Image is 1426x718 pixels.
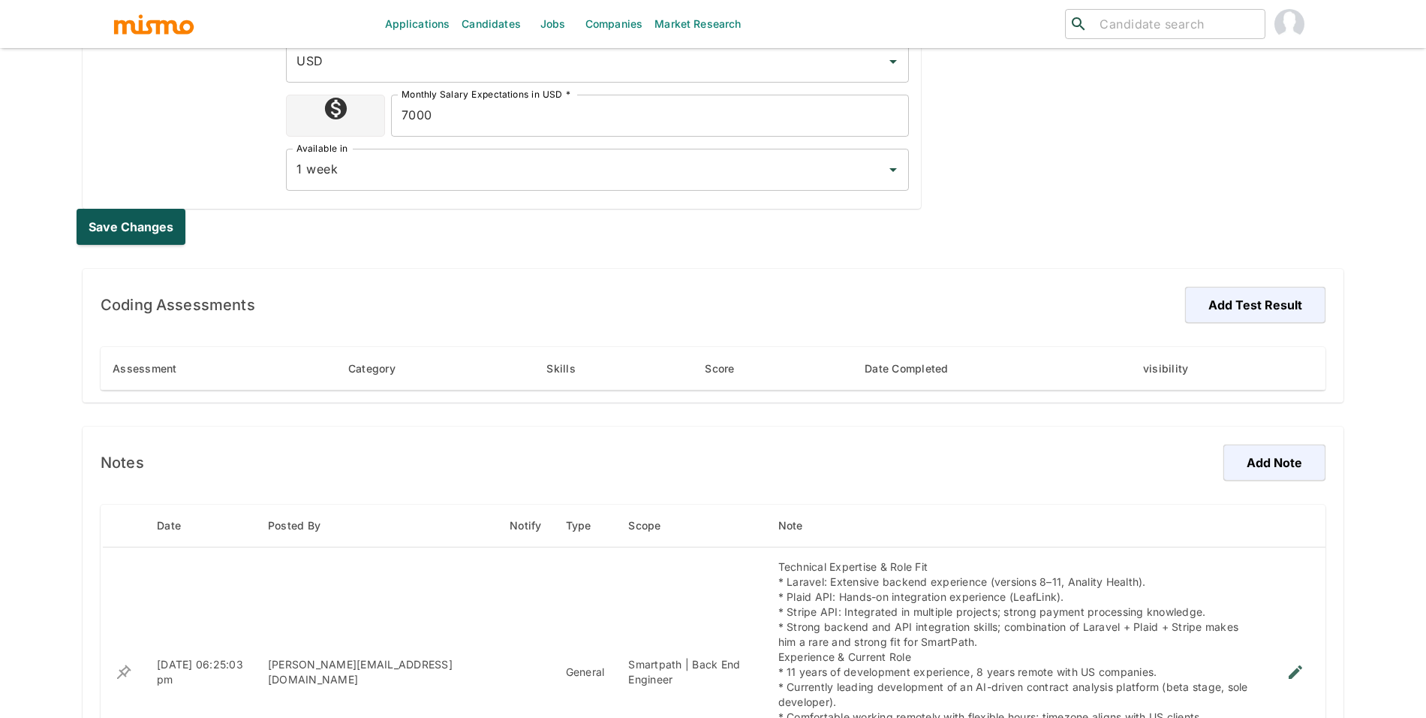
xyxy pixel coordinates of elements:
[296,142,347,155] label: Available in
[766,505,1265,548] th: Note
[113,13,195,35] img: logo
[616,505,766,548] th: Scope
[1274,9,1304,39] img: Maria Lujan Ciommo
[402,88,570,101] label: Monthly Salary Expectations in USD *
[101,293,255,317] h6: Coding Assessments
[101,347,1325,391] table: enhanced table
[883,159,904,180] button: Open
[348,360,415,378] span: Category
[1185,287,1325,323] button: Add Test Result
[1143,360,1208,378] span: visibility
[1223,445,1325,481] button: Add Note
[546,360,595,378] span: Skills
[77,209,185,245] button: Save changes
[883,51,904,72] button: Open
[256,505,498,548] th: Posted By
[101,451,144,475] h6: Notes
[865,360,968,378] span: Date Completed
[498,505,554,548] th: Notify
[145,505,256,548] th: Date
[1094,14,1259,35] input: Candidate search
[554,505,617,548] th: Type
[705,360,754,378] span: Score
[113,360,197,378] span: Assessment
